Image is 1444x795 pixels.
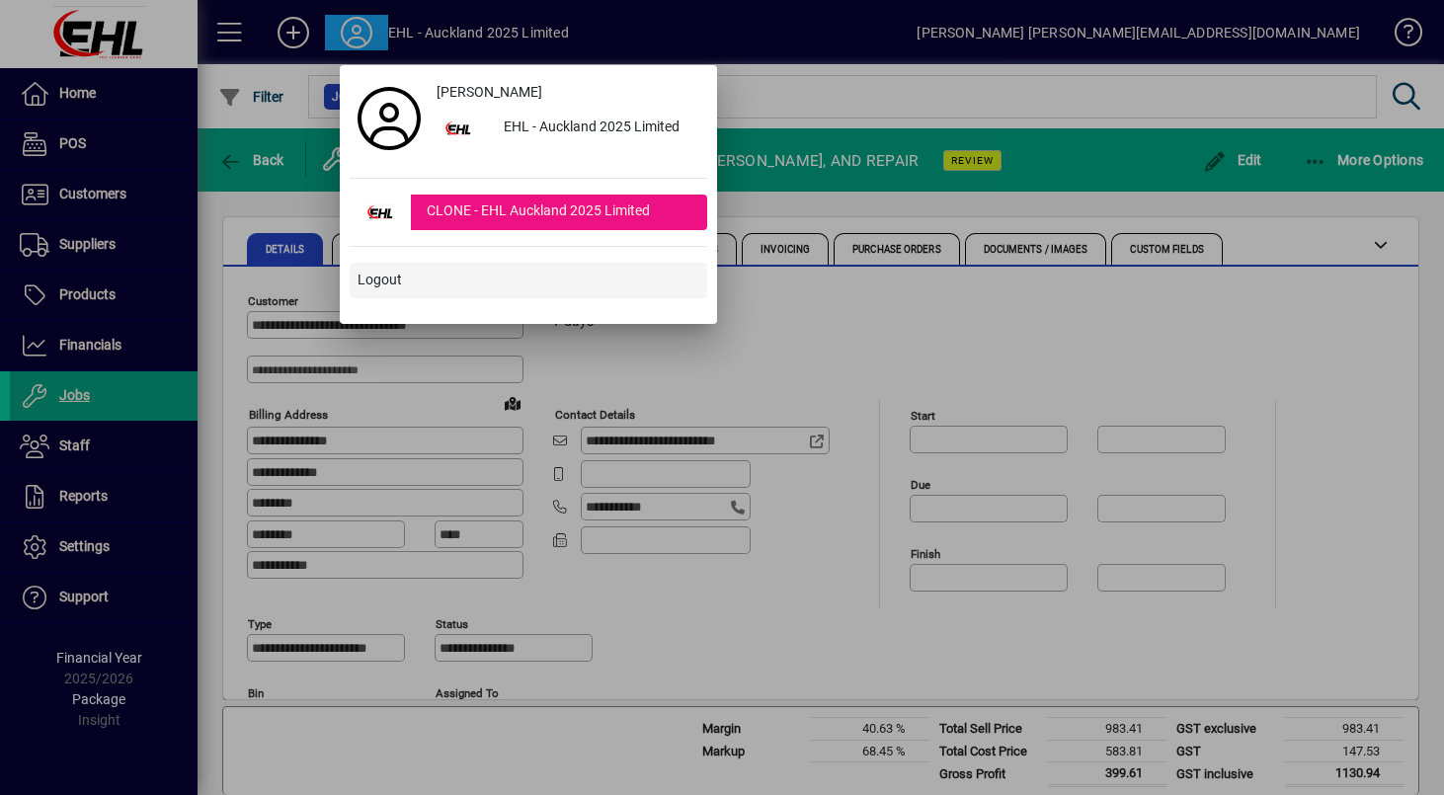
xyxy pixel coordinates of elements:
[437,82,542,103] span: [PERSON_NAME]
[429,75,707,111] a: [PERSON_NAME]
[350,101,429,136] a: Profile
[350,195,707,230] button: CLONE - EHL Auckland 2025 Limited
[488,111,707,146] div: EHL - Auckland 2025 Limited
[350,263,707,298] button: Logout
[429,111,707,146] button: EHL - Auckland 2025 Limited
[411,195,707,230] div: CLONE - EHL Auckland 2025 Limited
[358,270,402,290] span: Logout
